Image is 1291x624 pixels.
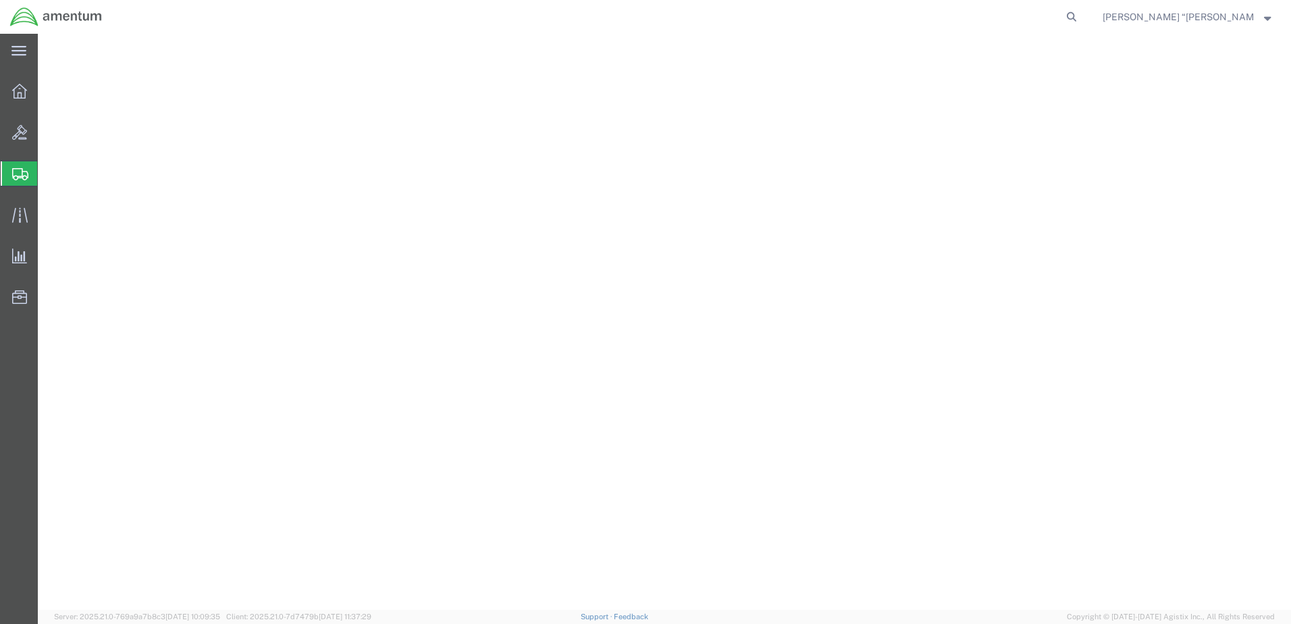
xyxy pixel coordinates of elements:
span: Copyright © [DATE]-[DATE] Agistix Inc., All Rights Reserved [1067,611,1275,623]
span: [DATE] 11:37:29 [319,613,371,621]
span: Server: 2025.21.0-769a9a7b8c3 [54,613,220,621]
iframe: FS Legacy Container [38,34,1291,610]
span: Courtney “Levi” Rabel [1103,9,1255,24]
button: [PERSON_NAME] “[PERSON_NAME]” [PERSON_NAME] [1102,9,1272,25]
a: Support [581,613,614,621]
span: [DATE] 10:09:35 [165,613,220,621]
a: Feedback [614,613,648,621]
span: Client: 2025.21.0-7d7479b [226,613,371,621]
img: logo [9,7,103,27]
